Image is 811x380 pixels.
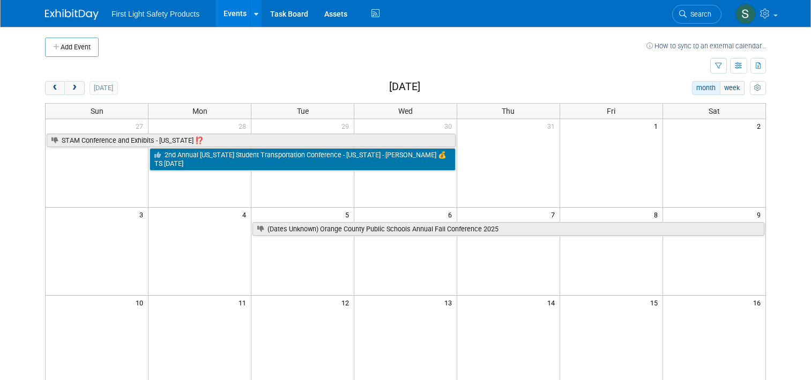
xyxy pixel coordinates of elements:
[750,81,766,95] button: myCustomButton
[340,296,354,309] span: 12
[192,107,207,115] span: Mon
[135,119,148,133] span: 27
[252,222,764,236] a: (Dates Unknown) Orange County Public Schools Annual Fall Conference 2025
[398,107,413,115] span: Wed
[150,148,456,170] a: 2nd Annual [US_STATE] Student Transportation Conference - [US_STATE] - [PERSON_NAME] 💰TS [DATE]
[649,296,663,309] span: 15
[237,119,251,133] span: 28
[735,4,756,24] img: Steph Willemsen
[756,119,765,133] span: 2
[546,296,560,309] span: 14
[45,38,99,57] button: Add Event
[111,10,199,18] span: First Light Safety Products
[64,81,84,95] button: next
[692,81,720,95] button: month
[754,85,761,92] i: Personalize Calendar
[720,81,745,95] button: week
[607,107,615,115] span: Fri
[45,81,65,95] button: prev
[443,296,457,309] span: 13
[237,296,251,309] span: 11
[344,208,354,221] span: 5
[241,208,251,221] span: 4
[687,10,711,18] span: Search
[340,119,354,133] span: 29
[447,208,457,221] span: 6
[389,81,420,93] h2: [DATE]
[550,208,560,221] span: 7
[752,296,765,309] span: 16
[90,81,118,95] button: [DATE]
[502,107,515,115] span: Thu
[546,119,560,133] span: 31
[653,119,663,133] span: 1
[91,107,103,115] span: Sun
[45,9,99,20] img: ExhibitDay
[47,134,456,148] a: STAM Conference and Exhibits - [US_STATE] ⁉️
[672,5,721,24] a: Search
[443,119,457,133] span: 30
[138,208,148,221] span: 3
[653,208,663,221] span: 8
[709,107,720,115] span: Sat
[297,107,309,115] span: Tue
[756,208,765,221] span: 9
[646,42,766,50] a: How to sync to an external calendar...
[135,296,148,309] span: 10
